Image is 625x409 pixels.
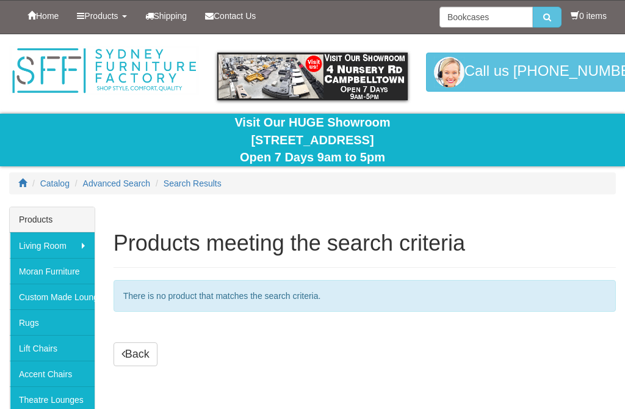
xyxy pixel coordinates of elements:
h1: Products meeting the search criteria [114,231,616,256]
a: Search Results [164,179,222,188]
div: There is no product that matches the search criteria. [114,280,616,312]
div: Visit Our HUGE Showroom [STREET_ADDRESS] Open 7 Days 9am to 5pm [9,114,616,166]
a: Living Room [10,232,95,258]
a: Accent Chairs [10,361,95,386]
a: Contact Us [196,1,265,31]
div: Products [10,207,95,232]
span: Shipping [154,11,187,21]
img: showroom.gif [217,53,407,100]
a: Custom Made Lounges [10,284,95,309]
span: Home [36,11,59,21]
a: Home [18,1,68,31]
span: Products [84,11,118,21]
span: Contact Us [214,11,256,21]
a: Shipping [136,1,197,31]
a: Moran Furniture [10,258,95,284]
a: Rugs [10,309,95,335]
li: 0 items [571,10,607,22]
a: Catalog [40,179,70,188]
img: Sydney Furniture Factory [9,46,199,95]
a: Advanced Search [83,179,151,188]
a: Lift Chairs [10,335,95,361]
a: Back [114,342,157,367]
a: Products [68,1,135,31]
input: Site search [439,7,533,28]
